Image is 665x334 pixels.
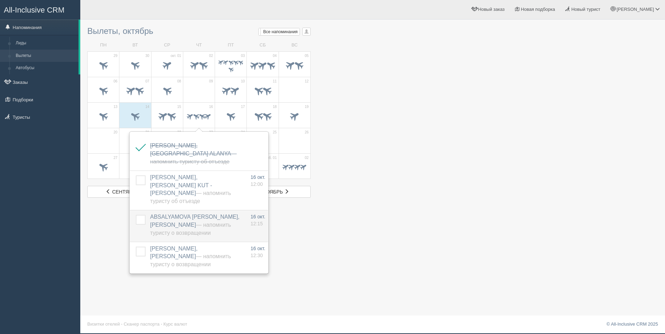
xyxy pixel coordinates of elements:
a: Курс валют [163,321,187,327]
span: нояб. 01 [263,155,277,160]
span: Новый заказ [478,7,505,12]
span: 20 [113,130,117,135]
a: [PERSON_NAME], [GEOGRAPHIC_DATA] ALANYA— Напомнить туристу об отъезде [150,143,237,165]
span: 18 [273,104,277,109]
a: Лиды [13,37,79,50]
span: ABSALYAMOVA [PERSON_NAME], [PERSON_NAME] [150,214,239,236]
td: ВТ [119,39,151,51]
td: ПТ [215,39,247,51]
span: 24 [241,130,245,135]
span: Новая подборка [521,7,555,12]
span: 29 [113,53,117,58]
td: СБ [247,39,279,51]
span: 08 [177,79,181,84]
span: 07 [145,79,149,84]
span: · [161,321,162,327]
span: 11 [273,79,277,84]
span: All-Inclusive CRM [4,6,65,14]
span: 10 [241,79,245,84]
span: 15 [177,104,181,109]
span: · [121,321,123,327]
a: 16 окт. 12:15 [251,213,265,227]
a: 16 окт. 12:30 [251,245,265,259]
a: [PERSON_NAME], [PERSON_NAME] KUT - [PERSON_NAME]— Напомнить туристу об отъезде [150,174,231,204]
span: 12:30 [251,253,263,258]
span: сентябрь [112,189,139,195]
span: окт. 01 [171,53,181,58]
span: 30 [145,53,149,58]
td: ПН [88,39,119,51]
span: 26 [305,130,309,135]
td: СР [151,39,183,51]
span: 23 [209,130,213,135]
span: 03 [241,53,245,58]
a: Сканер паспорта [124,321,160,327]
span: — Напомнить туристу об отъезде [150,151,237,165]
td: ВС [279,39,310,51]
span: 09 [209,79,213,84]
span: 14 [145,104,149,109]
span: 21 [145,130,149,135]
a: Вылеты [13,50,79,62]
span: [PERSON_NAME], [PERSON_NAME] [150,246,231,268]
a: ноябрь [241,186,311,198]
span: 22 [177,130,181,135]
a: 16 окт. 12:00 [251,174,265,188]
span: 16 окт. [251,174,265,180]
span: ноябрь [263,189,283,195]
h3: Вылеты, октябрь [87,27,311,36]
span: 16 окт. [251,214,265,219]
span: 12:15 [251,221,263,226]
span: 05 [305,53,309,58]
span: 13 [113,104,117,109]
span: Новый турист [571,7,600,12]
span: — Напомнить туристу о возвращении [150,222,231,236]
span: 02 [209,53,213,58]
a: сентябрь [87,186,157,198]
td: ЧТ [183,39,215,51]
span: [PERSON_NAME] [616,7,654,12]
a: Визитки отелей [87,321,120,327]
span: 25 [273,130,277,135]
span: [PERSON_NAME], [GEOGRAPHIC_DATA] ALANYA [150,143,237,165]
span: 19 [305,104,309,109]
span: 16 окт. [251,246,265,251]
a: Автобусы [13,62,79,74]
span: [PERSON_NAME], [PERSON_NAME] KUT - [PERSON_NAME] [150,174,231,204]
span: 06 [113,79,117,84]
span: 12:00 [251,181,263,187]
span: 02 [305,155,309,160]
span: Все напоминания [263,29,298,34]
a: [PERSON_NAME], [PERSON_NAME]— Напомнить туристу о возвращении [150,246,231,268]
a: ABSALYAMOVA [PERSON_NAME], [PERSON_NAME]— Напомнить туристу о возвращении [150,214,239,236]
span: 27 [113,155,117,160]
span: 12 [305,79,309,84]
span: 04 [273,53,277,58]
a: © All-Inclusive CRM 2025 [606,321,658,327]
span: 16 [209,104,213,109]
span: 17 [241,104,245,109]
